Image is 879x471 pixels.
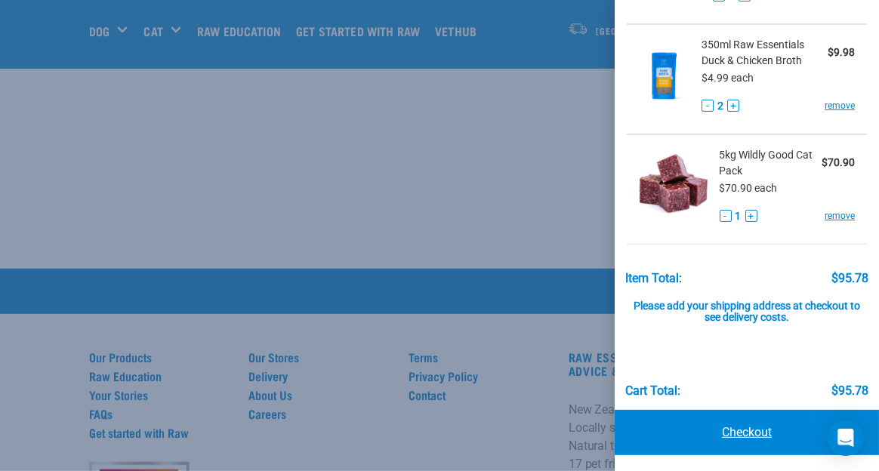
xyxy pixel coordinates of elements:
[720,147,822,179] span: 5kg Wildly Good Cat Pack
[639,37,690,115] img: Raw Essentials Duck & Chicken Broth
[828,420,864,456] div: Open Intercom Messenger
[822,156,855,168] strong: $70.90
[702,72,754,84] span: $4.99 each
[828,46,855,58] strong: $9.98
[831,384,868,398] div: $95.78
[736,208,742,224] span: 1
[639,147,708,225] img: Wildly Good Cat Pack
[825,99,855,112] a: remove
[702,100,714,112] button: -
[717,98,723,114] span: 2
[625,285,869,325] div: Please add your shipping address at checkout to see delivery costs.
[745,210,757,222] button: +
[615,410,879,455] a: Checkout
[720,182,778,194] span: $70.90 each
[720,210,732,222] button: -
[825,209,855,223] a: remove
[625,384,680,398] div: Cart total:
[831,272,868,285] div: $95.78
[702,37,828,69] span: 350ml Raw Essentials Duck & Chicken Broth
[625,272,682,285] div: Item Total:
[727,100,739,112] button: +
